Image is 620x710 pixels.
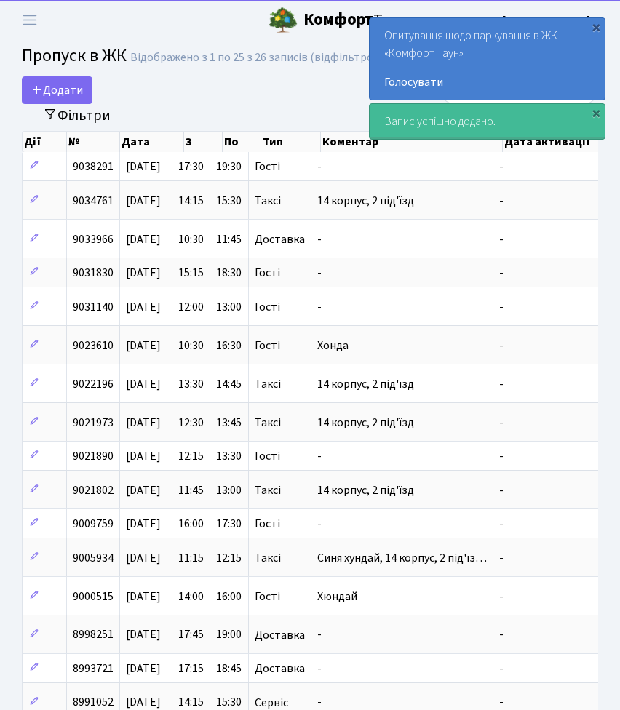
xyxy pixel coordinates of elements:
span: - [499,193,504,209]
span: [DATE] [126,265,161,281]
span: - [499,265,504,281]
span: 14:15 [178,193,204,209]
span: - [317,448,322,464]
span: 17:30 [178,159,204,175]
span: 9022196 [73,376,114,392]
span: - [499,482,504,498]
span: 12:15 [178,448,204,464]
span: 9023610 [73,338,114,354]
span: - [317,159,322,175]
b: Комфорт [303,8,373,31]
span: Таксі [255,484,281,496]
span: 12:30 [178,415,204,431]
b: Жаглевська-Баранова [PERSON_NAME] А. [374,12,603,28]
span: Пропуск в ЖК [22,43,127,68]
span: Хонда [317,338,349,354]
span: Гості [255,301,280,313]
span: 18:30 [216,265,242,281]
span: [DATE] [126,448,161,464]
img: logo.png [269,6,298,35]
span: [DATE] [126,516,161,532]
th: Коментар [321,132,503,152]
span: Гості [255,591,280,602]
span: 13:30 [216,448,242,464]
span: - [499,376,504,392]
span: - [499,516,504,532]
span: [DATE] [126,193,161,209]
span: 14 корпус, 2 під'їзд [317,193,414,209]
span: 13:45 [216,415,242,431]
button: Переключити фільтри [33,104,120,127]
span: [DATE] [126,482,161,498]
span: Гості [255,340,280,351]
span: - [499,550,504,566]
span: Гості [255,161,280,172]
span: - [499,448,504,464]
span: - [499,415,504,431]
span: [DATE] [126,159,161,175]
a: Голосувати [384,73,590,91]
span: [DATE] [126,661,161,677]
span: 8993721 [73,661,114,677]
span: Гості [255,518,280,530]
span: 9000515 [73,589,114,605]
button: Переключити навігацію [12,8,48,32]
span: 9009759 [73,516,114,532]
th: По [223,132,261,152]
span: Таксі [255,417,281,428]
span: 9005934 [73,550,114,566]
span: 8998251 [73,627,114,643]
span: 15:15 [178,265,204,281]
span: 9021890 [73,448,114,464]
span: 9034761 [73,193,114,209]
span: Доставка [255,629,305,641]
th: Дії [23,132,67,152]
span: - [499,231,504,247]
a: Додати [22,76,92,104]
span: [DATE] [126,338,161,354]
span: Таксі [255,378,281,390]
div: × [589,105,603,120]
th: № [67,132,120,152]
span: 13:00 [216,299,242,315]
span: 9021802 [73,482,114,498]
span: 14:00 [178,589,204,605]
span: Додати [31,82,83,98]
div: Запис успішно додано. [370,104,605,139]
span: - [499,627,504,643]
span: - [499,338,504,354]
span: Гості [255,450,280,462]
span: Гості [255,267,280,279]
span: - [499,661,504,677]
span: 14 корпус, 2 під'їзд [317,415,414,431]
span: Сервіс [255,697,288,709]
span: - [499,299,504,315]
span: - [499,159,504,175]
span: - [317,299,322,315]
span: - [317,231,322,247]
span: - [317,627,322,643]
span: 10:30 [178,338,204,354]
span: 11:15 [178,550,204,566]
span: 10:30 [178,231,204,247]
span: 9038291 [73,159,114,175]
span: Хюндай [317,589,357,605]
span: Доставка [255,663,305,674]
span: 17:15 [178,661,204,677]
span: - [317,661,322,677]
span: 9031140 [73,299,114,315]
span: 12:00 [178,299,204,315]
div: Опитування щодо паркування в ЖК «Комфорт Таун» [370,18,605,100]
span: 15:30 [216,193,242,209]
span: [DATE] [126,589,161,605]
span: Таксі [255,195,281,207]
span: [DATE] [126,550,161,566]
span: Доставка [255,234,305,245]
th: Тип [261,132,321,152]
th: Дата [120,132,185,152]
span: [DATE] [126,231,161,247]
span: Таун [303,8,407,33]
span: 14 корпус, 2 під'їзд [317,376,414,392]
span: [DATE] [126,299,161,315]
span: 13:30 [178,376,204,392]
